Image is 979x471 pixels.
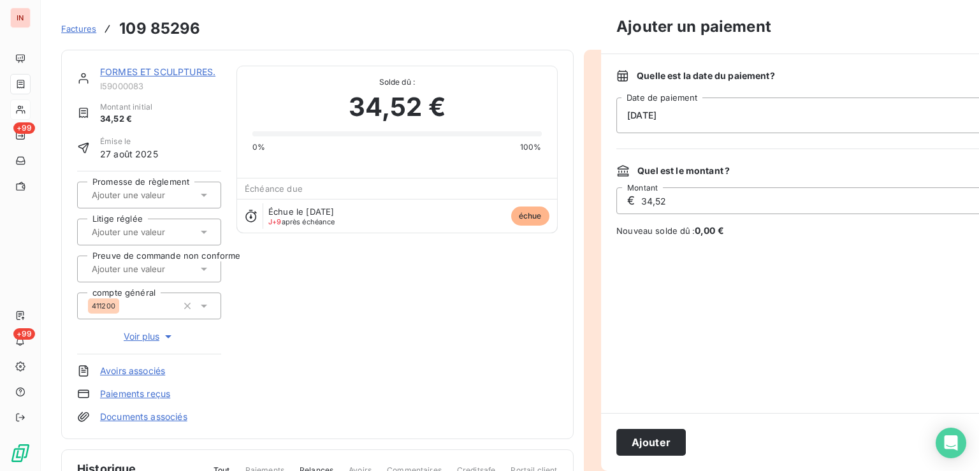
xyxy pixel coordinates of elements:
[637,164,730,177] span: Quel est le montant ?
[627,110,656,120] span: [DATE]
[616,15,771,38] h3: Ajouter un paiement
[637,69,775,82] span: Quelle est la date du paiement ?
[616,429,686,456] button: Ajouter
[936,428,966,458] div: Open Intercom Messenger
[695,225,724,236] span: 0,00 €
